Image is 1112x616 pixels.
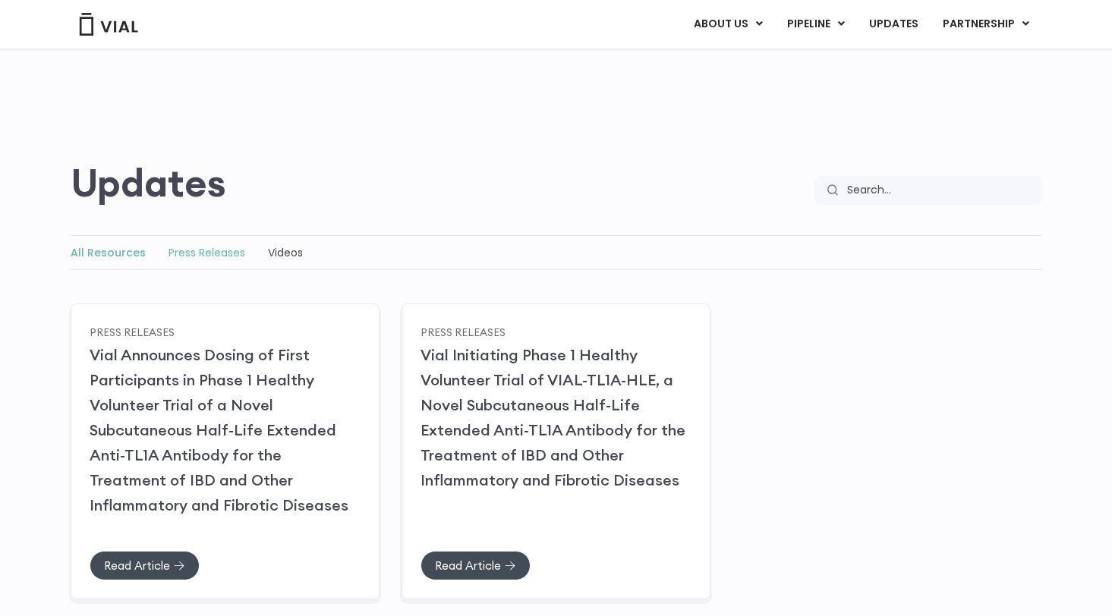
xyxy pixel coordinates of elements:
a: Read Article [421,551,531,580]
a: UPDATES [857,11,930,37]
span: Read Article [104,560,170,571]
h2: Updates [71,161,226,205]
a: PIPELINEMenu Toggle [775,11,856,37]
a: Press Releases [169,245,245,260]
a: Vial Initiating Phase 1 Healthy Volunteer Trial of VIAL-TL1A-HLE, a Novel Subcutaneous Half-Life ... [421,345,685,489]
input: Search... [838,176,1042,205]
a: Vial Announces Dosing of First Participants in Phase 1 Healthy Volunteer Trial of a Novel Subcuta... [90,345,348,514]
a: PARTNERSHIPMenu Toggle [931,11,1041,37]
span: Read Article [435,560,501,571]
img: Vial Logo [78,13,139,36]
a: Press Releases [421,325,506,338]
a: Read Article [90,551,200,580]
a: Videos [268,245,303,260]
a: All Resources [71,245,146,260]
a: ABOUT USMenu Toggle [682,11,774,37]
a: Press Releases [90,325,175,338]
